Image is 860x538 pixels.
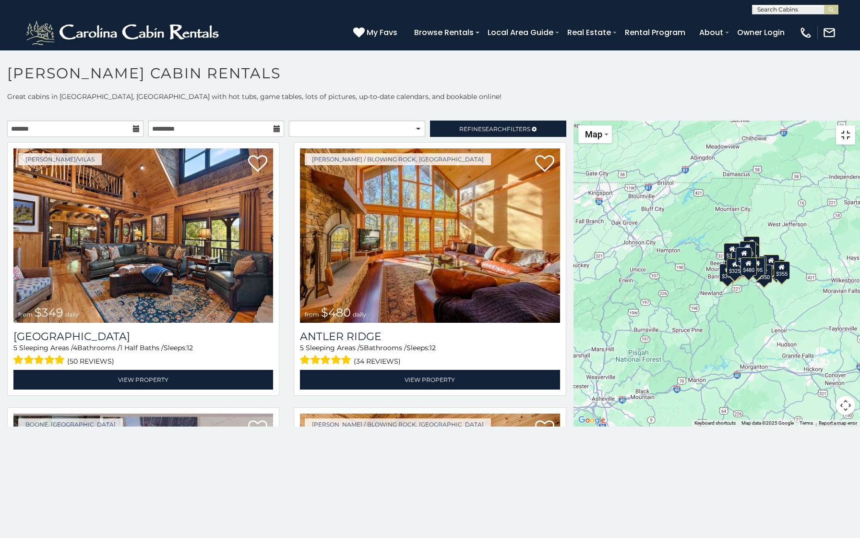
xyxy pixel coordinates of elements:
[187,343,193,352] span: 12
[730,257,747,275] div: $395
[836,396,855,415] button: Map camera controls
[305,153,491,165] a: [PERSON_NAME] / Blowing Rock, [GEOGRAPHIC_DATA]
[749,257,765,276] div: $695
[300,148,560,323] a: Antler Ridge from $480 daily
[13,343,273,367] div: Sleeping Areas / Bathrooms / Sleeps:
[756,265,773,283] div: $350
[836,125,855,145] button: Toggle fullscreen view
[120,343,164,352] span: 1 Half Baths /
[18,153,102,165] a: [PERSON_NAME]/Vilas
[732,24,789,41] a: Owner Login
[741,257,757,275] div: $480
[736,247,752,266] div: $349
[13,370,273,390] a: View Property
[482,125,507,133] span: Search
[300,343,304,352] span: 5
[67,355,114,367] span: (50 reviews)
[743,236,760,254] div: $525
[763,255,779,273] div: $930
[300,343,560,367] div: Sleeping Areas / Bathrooms / Sleeps:
[694,420,736,427] button: Keyboard shortcuts
[18,311,33,318] span: from
[248,154,267,174] a: Add to favorites
[740,241,756,259] div: $320
[300,370,560,390] a: View Property
[353,26,400,39] a: My Favs
[13,343,17,352] span: 5
[694,24,728,41] a: About
[483,24,558,41] a: Local Area Guide
[409,24,478,41] a: Browse Rentals
[459,125,530,133] span: Refine Filters
[18,418,123,430] a: Boone, [GEOGRAPHIC_DATA]
[585,129,602,139] span: Map
[13,148,273,323] a: Diamond Creek Lodge from $349 daily
[360,343,364,352] span: 5
[430,121,566,137] a: RefineSearchFilters
[620,24,690,41] a: Rental Program
[35,306,63,319] span: $349
[720,263,736,281] div: $375
[354,355,401,367] span: (34 reviews)
[353,311,366,318] span: daily
[800,420,813,426] a: Terms
[535,154,554,174] a: Add to favorites
[305,418,491,430] a: [PERSON_NAME] / Blowing Rock, [GEOGRAPHIC_DATA]
[73,343,77,352] span: 4
[741,420,794,426] span: Map data ©2025 Google
[819,420,857,426] a: Report a map error
[578,125,612,143] button: Change map style
[576,414,608,427] img: Google
[562,24,616,41] a: Real Estate
[799,26,812,39] img: phone-regular-white.png
[724,243,741,261] div: $305
[535,419,554,440] a: Add to favorites
[430,343,436,352] span: 12
[823,26,836,39] img: mail-regular-white.png
[367,26,397,38] span: My Favs
[13,330,273,343] a: [GEOGRAPHIC_DATA]
[740,257,756,276] div: $315
[321,306,351,319] span: $480
[576,414,608,427] a: Open this area in Google Maps (opens a new window)
[300,330,560,343] a: Antler Ridge
[13,148,273,323] img: Diamond Creek Lodge
[65,311,79,318] span: daily
[774,261,790,280] div: $355
[727,258,743,276] div: $325
[248,419,267,440] a: Add to favorites
[24,18,223,47] img: White-1-2.png
[305,311,319,318] span: from
[13,330,273,343] h3: Diamond Creek Lodge
[300,148,560,323] img: Antler Ridge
